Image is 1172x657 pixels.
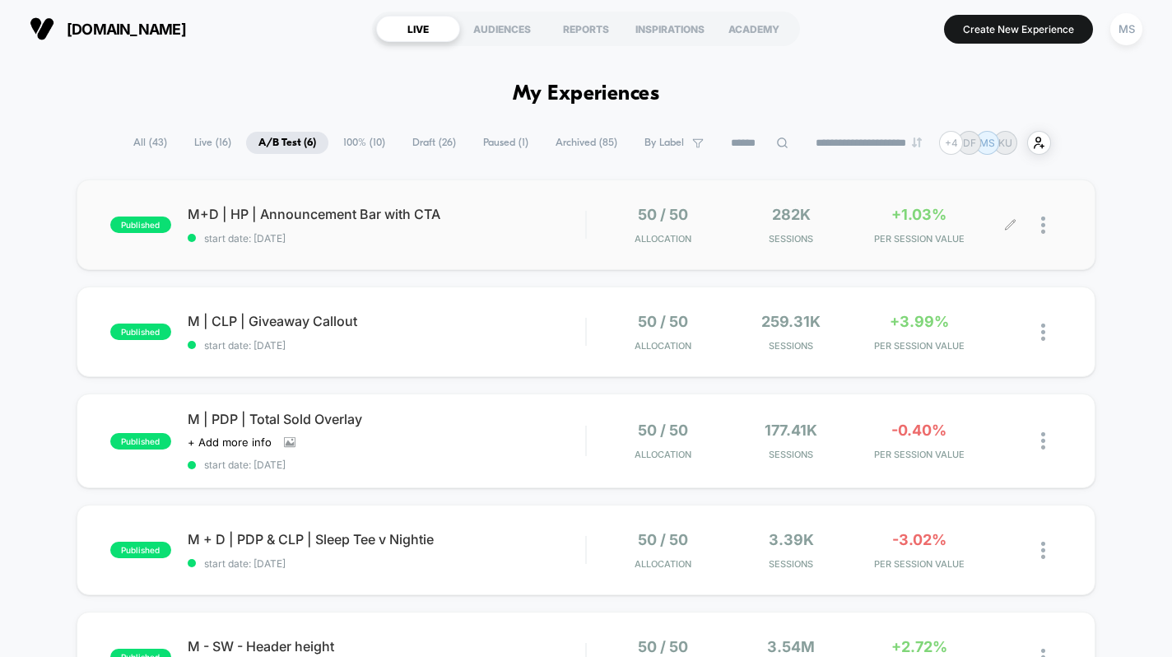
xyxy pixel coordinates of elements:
[638,313,688,330] span: 50 / 50
[890,313,949,330] span: +3.99%
[731,340,851,352] span: Sessions
[188,313,586,329] span: M | CLP | Giveaway Callout
[891,206,946,223] span: +1.03%
[188,206,586,222] span: M+D | HP | Announcement Bar with CTA
[460,16,544,42] div: AUDIENCES
[761,313,821,330] span: 259.31k
[331,132,398,154] span: 100% ( 10 )
[25,16,191,42] button: [DOMAIN_NAME]
[1110,13,1142,45] div: MS
[1041,217,1045,234] img: close
[544,16,628,42] div: REPORTS
[939,131,963,155] div: + 4
[635,233,691,245] span: Allocation
[110,217,171,233] span: published
[638,206,688,223] span: 50 / 50
[638,531,688,548] span: 50 / 50
[731,558,851,570] span: Sessions
[638,638,688,655] span: 50 / 50
[188,638,586,655] span: M - SW - Header height
[892,531,946,548] span: -3.02%
[182,132,244,154] span: Live ( 16 )
[400,132,468,154] span: Draft ( 26 )
[543,132,630,154] span: Archived ( 85 )
[110,324,171,340] span: published
[246,132,328,154] span: A/B Test ( 6 )
[188,339,586,352] span: start date: [DATE]
[912,137,922,147] img: end
[628,16,712,42] div: INSPIRATIONS
[859,233,979,245] span: PER SESSION VALUE
[944,15,1093,44] button: Create New Experience
[644,137,684,149] span: By Label
[891,638,947,655] span: +2.72%
[963,137,976,149] p: DF
[188,531,586,547] span: M + D | PDP & CLP | Sleep Tee v Nightie
[376,16,460,42] div: LIVE
[635,449,691,460] span: Allocation
[731,233,851,245] span: Sessions
[513,82,660,106] h1: My Experiences
[767,638,815,655] span: 3.54M
[859,340,979,352] span: PER SESSION VALUE
[769,531,814,548] span: 3.39k
[188,436,272,449] span: + Add more info
[891,422,946,439] span: -0.40%
[1041,324,1045,341] img: close
[188,557,586,570] span: start date: [DATE]
[635,558,691,570] span: Allocation
[859,558,979,570] span: PER SESSION VALUE
[188,459,586,471] span: start date: [DATE]
[979,137,995,149] p: MS
[712,16,796,42] div: ACADEMY
[121,132,179,154] span: All ( 43 )
[110,433,171,450] span: published
[30,16,54,41] img: Visually logo
[1105,12,1147,46] button: MS
[635,340,691,352] span: Allocation
[110,542,171,558] span: published
[998,137,1012,149] p: KU
[859,449,979,460] span: PER SESSION VALUE
[731,449,851,460] span: Sessions
[1041,542,1045,559] img: close
[1041,432,1045,450] img: close
[188,232,586,245] span: start date: [DATE]
[772,206,811,223] span: 282k
[67,21,186,38] span: [DOMAIN_NAME]
[471,132,541,154] span: Paused ( 1 )
[188,411,586,427] span: M | PDP | Total Sold Overlay
[765,422,817,439] span: 177.41k
[638,422,688,439] span: 50 / 50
